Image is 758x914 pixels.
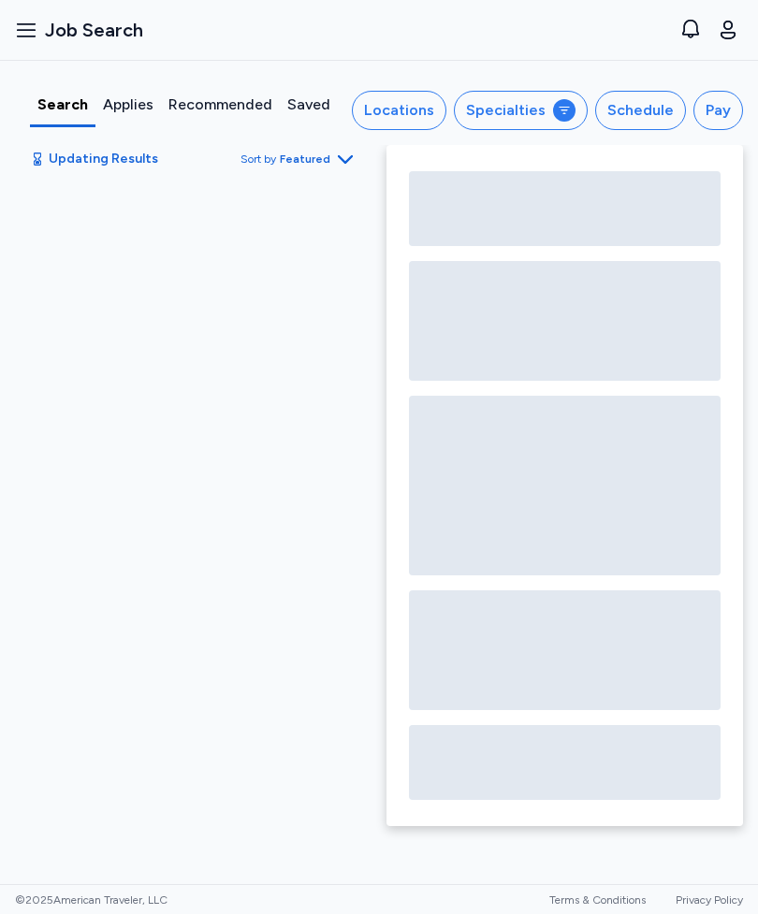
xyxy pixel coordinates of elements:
[241,148,357,170] button: Sort byFeatured
[49,150,158,168] span: Updating Results
[352,91,446,130] button: Locations
[241,152,276,167] span: Sort by
[168,94,272,116] div: Recommended
[693,91,743,130] button: Pay
[595,91,686,130] button: Schedule
[454,91,588,130] button: Specialties
[549,893,646,907] a: Terms & Conditions
[280,152,330,167] span: Featured
[37,94,88,116] div: Search
[676,893,743,907] a: Privacy Policy
[607,99,674,122] div: Schedule
[7,9,151,51] button: Job Search
[45,17,143,43] span: Job Search
[706,99,731,122] div: Pay
[364,99,434,122] div: Locations
[15,892,168,907] span: © 2025 American Traveler, LLC
[466,99,546,122] div: Specialties
[287,94,330,116] div: Saved
[103,94,153,116] div: Applies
